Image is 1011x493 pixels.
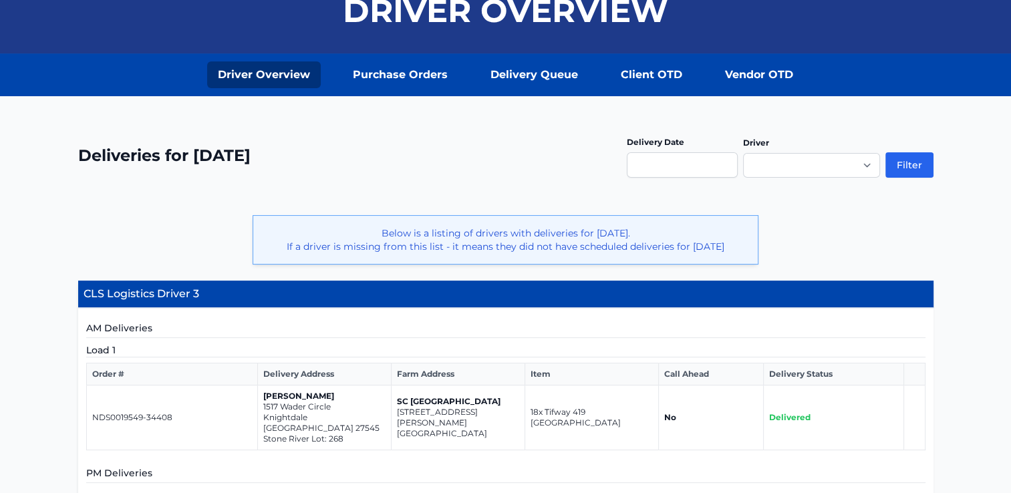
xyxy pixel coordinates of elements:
[263,401,386,412] p: 1517 Wader Circle
[263,412,386,434] p: Knightdale [GEOGRAPHIC_DATA] 27545
[86,343,925,357] h5: Load 1
[610,61,693,88] a: Client OTD
[263,391,386,401] p: [PERSON_NAME]
[480,61,589,88] a: Delivery Queue
[764,363,904,385] th: Delivery Status
[658,363,763,385] th: Call Ahead
[86,363,257,385] th: Order #
[92,412,252,423] p: NDS0019549-34408
[78,145,251,166] h2: Deliveries for [DATE]
[78,281,933,308] h4: CLS Logistics Driver 3
[397,407,519,428] p: [STREET_ADDRESS][PERSON_NAME]
[207,61,321,88] a: Driver Overview
[264,226,747,253] p: Below is a listing of drivers with deliveries for [DATE]. If a driver is missing from this list -...
[397,428,519,439] p: [GEOGRAPHIC_DATA]
[257,363,391,385] th: Delivery Address
[714,61,804,88] a: Vendor OTD
[397,396,519,407] p: SC [GEOGRAPHIC_DATA]
[525,363,658,385] th: Item
[885,152,933,178] button: Filter
[769,412,811,422] span: Delivered
[627,137,684,147] label: Delivery Date
[342,61,458,88] a: Purchase Orders
[86,466,925,483] h5: PM Deliveries
[664,412,676,422] strong: No
[263,434,386,444] p: Stone River Lot: 268
[391,363,525,385] th: Farm Address
[525,385,658,450] td: 18x Tifway 419 [GEOGRAPHIC_DATA]
[743,138,769,148] label: Driver
[86,321,925,338] h5: AM Deliveries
